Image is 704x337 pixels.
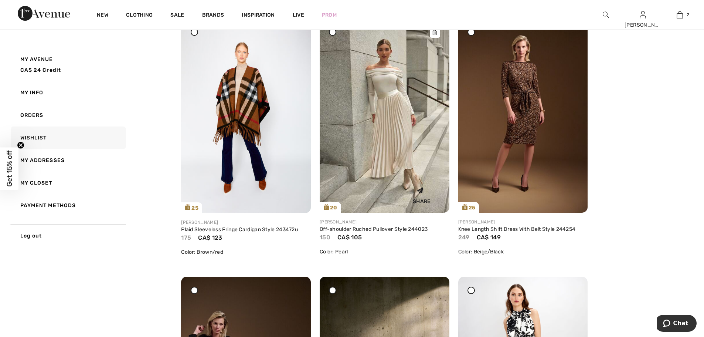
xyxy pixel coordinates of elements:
[640,10,646,19] img: My Info
[625,21,661,29] div: [PERSON_NAME]
[20,67,61,73] span: CA$ 24 Credit
[458,18,588,213] a: 25
[687,11,689,18] span: 2
[5,151,14,187] span: Get 15% off
[657,315,697,333] iframe: Opens a widget where you can chat to one of our agents
[477,234,501,241] span: CA$ 149
[242,12,275,20] span: Inspiration
[320,18,449,213] img: frank-lyman-tops-pearl_244023b3_41ad_search.jpg
[181,18,311,213] img: frank-lyman-sweaters-cardigans-brown-red_2434721_6e69_search.jpg
[320,226,428,232] a: Off-shoulder Ruched Pullover Style 244023
[320,248,449,256] div: Color: Pearl
[320,219,449,225] div: [PERSON_NAME]
[10,172,126,194] a: My Closet
[10,104,126,127] a: Orders
[603,10,609,19] img: search the website
[18,6,70,21] img: 1ère Avenue
[10,127,126,149] a: Wishlist
[181,234,191,241] span: 175
[181,219,311,226] div: [PERSON_NAME]
[10,149,126,172] a: My Addresses
[322,11,337,19] a: Prom
[293,11,304,19] a: Live
[202,12,224,20] a: Brands
[320,234,330,241] span: 150
[677,10,683,19] img: My Bag
[662,10,698,19] a: 2
[400,181,444,207] div: Share
[458,18,588,213] img: joseph-ribkoff-dresses-jumpsuits-beige-black_2442541_7a93_search.jpg
[458,226,576,232] a: Knee Length Shift Dress With Belt Style 244254
[458,234,470,241] span: 249
[20,55,53,63] span: My Avenue
[10,81,126,104] a: My Info
[337,234,362,241] span: CA$ 105
[181,226,298,233] a: Plaid Sleeveless Fringe Cardigan Style 243472u
[97,12,108,20] a: New
[458,219,588,225] div: [PERSON_NAME]
[10,224,126,247] a: Log out
[458,248,588,256] div: Color: Beige/Black
[198,234,222,241] span: CA$ 123
[320,18,449,213] a: 20
[126,12,153,20] a: Clothing
[640,11,646,18] a: Sign In
[170,12,184,20] a: Sale
[17,141,24,149] button: Close teaser
[181,18,311,213] a: 25
[181,248,311,256] div: Color: Brown/red
[10,194,126,217] a: Payment Methods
